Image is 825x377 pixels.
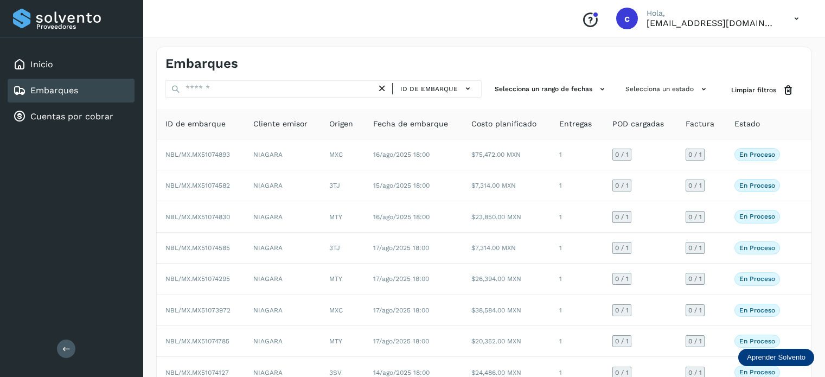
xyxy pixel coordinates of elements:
span: 16/ago/2025 18:00 [373,213,430,221]
span: 17/ago/2025 18:00 [373,337,429,345]
td: $7,314.00 MXN [463,233,551,264]
span: Cliente emisor [253,118,308,130]
span: Limpiar filtros [731,85,776,95]
span: 0 / 1 [615,245,629,251]
span: NBL/MX.MX51074127 [165,369,229,376]
span: 15/ago/2025 18:00 [373,182,430,189]
span: 17/ago/2025 18:00 [373,275,429,283]
td: NIAGARA [245,233,321,264]
span: NBL/MX.MX51073972 [165,306,231,314]
td: 1 [551,233,604,264]
td: 1 [551,201,604,232]
span: 0 / 1 [688,338,702,344]
td: MTY [321,326,364,357]
span: Fecha de embarque [373,118,448,130]
td: NIAGARA [245,264,321,295]
span: 17/ago/2025 18:00 [373,306,429,314]
span: 0 / 1 [688,276,702,282]
p: En proceso [739,275,775,283]
button: Selecciona un rango de fechas [490,80,612,98]
span: 0 / 1 [688,245,702,251]
td: $7,314.00 MXN [463,170,551,201]
p: En proceso [739,213,775,220]
span: NBL/MX.MX51074893 [165,151,230,158]
p: En proceso [739,182,775,189]
td: MXC [321,295,364,326]
td: MTY [321,201,364,232]
span: Costo planificado [471,118,536,130]
span: Entregas [559,118,592,130]
span: POD cargadas [612,118,664,130]
p: Hola, [647,9,777,18]
h4: Embarques [165,56,238,72]
div: Cuentas por cobrar [8,105,135,129]
span: Estado [734,118,760,130]
p: En proceso [739,368,775,376]
span: NBL/MX.MX51074585 [165,244,230,252]
span: ID de embarque [165,118,226,130]
span: 0 / 1 [615,338,629,344]
button: Limpiar filtros [722,80,803,100]
span: 0 / 1 [688,182,702,189]
p: cuentasespeciales8_met@castores.com.mx [647,18,777,28]
p: En proceso [739,306,775,314]
td: NIAGARA [245,295,321,326]
td: 1 [551,170,604,201]
span: NBL/MX.MX51074295 [165,275,230,283]
span: 14/ago/2025 18:00 [373,369,430,376]
td: MXC [321,139,364,170]
button: ID de embarque [397,81,477,97]
td: 1 [551,264,604,295]
td: 3TJ [321,233,364,264]
td: NIAGARA [245,170,321,201]
td: $26,394.00 MXN [463,264,551,295]
div: Aprender Solvento [738,349,814,366]
td: $38,584.00 MXN [463,295,551,326]
td: NIAGARA [245,139,321,170]
p: En proceso [739,151,775,158]
td: NIAGARA [245,326,321,357]
a: Embarques [30,85,78,95]
p: En proceso [739,337,775,345]
span: NBL/MX.MX51074785 [165,337,229,345]
div: Embarques [8,79,135,103]
span: 0 / 1 [615,214,629,220]
td: 1 [551,295,604,326]
span: Origen [329,118,353,130]
td: 3TJ [321,170,364,201]
span: ID de embarque [400,84,458,94]
span: NBL/MX.MX51074582 [165,182,230,189]
div: Inicio [8,53,135,76]
span: 0 / 1 [688,151,702,158]
td: $23,850.00 MXN [463,201,551,232]
span: 0 / 1 [688,214,702,220]
span: 0 / 1 [688,307,702,314]
td: $75,472.00 MXN [463,139,551,170]
td: 1 [551,326,604,357]
td: $20,352.00 MXN [463,326,551,357]
span: 0 / 1 [615,276,629,282]
span: 0 / 1 [615,369,629,376]
span: 0 / 1 [615,151,629,158]
span: 17/ago/2025 18:00 [373,244,429,252]
span: 0 / 1 [615,182,629,189]
a: Cuentas por cobrar [30,111,113,122]
button: Selecciona un estado [621,80,714,98]
td: MTY [321,264,364,295]
p: En proceso [739,244,775,252]
span: Factura [686,118,714,130]
td: 1 [551,139,604,170]
a: Inicio [30,59,53,69]
td: NIAGARA [245,201,321,232]
p: Proveedores [36,23,130,30]
span: 0 / 1 [688,369,702,376]
p: Aprender Solvento [747,353,805,362]
span: 0 / 1 [615,307,629,314]
span: NBL/MX.MX51074830 [165,213,230,221]
span: 16/ago/2025 18:00 [373,151,430,158]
